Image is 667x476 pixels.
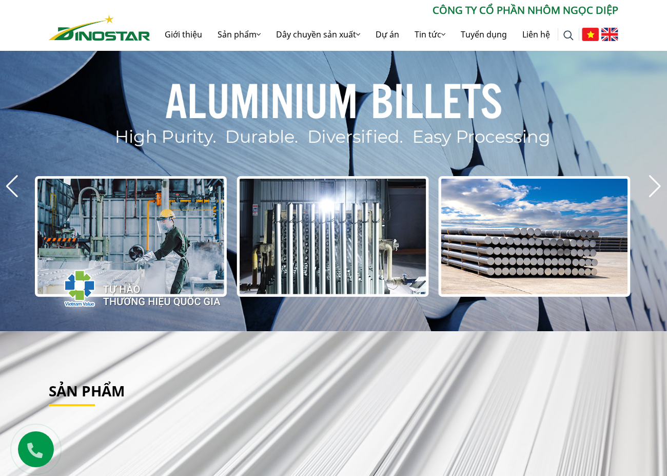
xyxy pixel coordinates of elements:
[33,251,222,321] img: thqg
[368,18,407,51] a: Dự án
[648,175,662,198] div: Next slide
[49,13,150,40] a: Nhôm Dinostar
[5,175,19,198] div: Previous slide
[582,28,599,41] img: Tiếng Việt
[150,3,618,18] p: CÔNG TY CỔ PHẦN NHÔM NGỌC DIỆP
[210,18,268,51] a: Sản phẩm
[515,18,558,51] a: Liên hệ
[563,30,574,41] img: search
[49,15,150,41] img: Nhôm Dinostar
[49,381,125,401] a: Sản phẩm
[601,28,618,41] img: English
[157,18,210,51] a: Giới thiệu
[407,18,453,51] a: Tin tức
[268,18,368,51] a: Dây chuyền sản xuất
[453,18,515,51] a: Tuyển dụng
